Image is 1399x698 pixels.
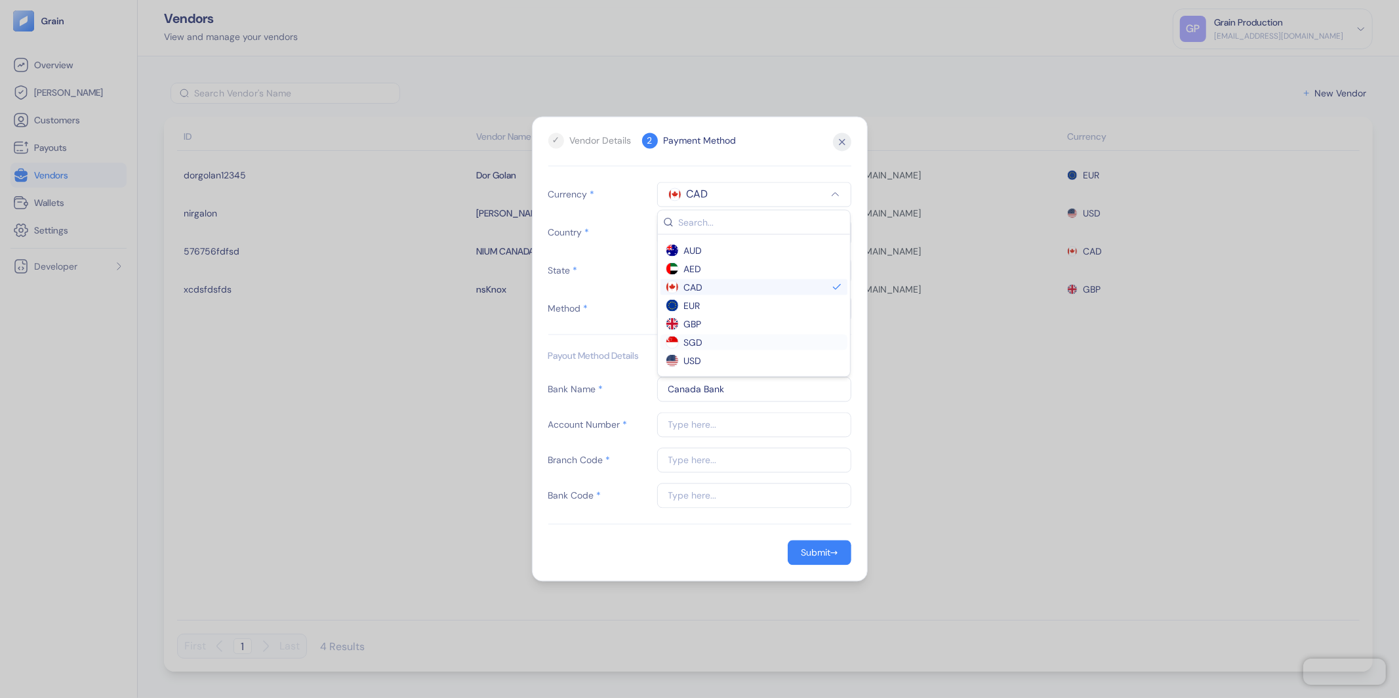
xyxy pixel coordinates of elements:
span: Method [548,302,581,316]
div: ✓ [548,133,564,149]
input: Search... [674,211,845,234]
div: Submit [801,548,830,558]
input: Type here... [657,448,851,473]
span: AUD [684,244,702,257]
span: SGD [684,336,703,349]
span: Branch Code [548,454,603,467]
span: EUR [684,299,700,312]
span: AED [684,262,702,276]
span: Payout Method Details [548,350,639,362]
input: Type here... [657,413,851,438]
div: 2 [642,133,658,149]
span: State [548,264,571,277]
span: → [830,546,838,560]
span: Bank Name [548,383,596,396]
input: Type here... [657,377,851,402]
div: Payment Method [664,134,737,148]
button: Submit→ [788,541,851,565]
input: Type here... [657,483,851,508]
span: GBP [684,318,702,331]
span: USD [684,354,702,367]
span: CAD [687,187,708,203]
button: CAD [657,182,851,207]
span: Bank Code [548,489,594,503]
span: Country [548,226,582,239]
div: Suggestions [658,235,851,377]
span: CAD [684,281,703,294]
span: Currency [548,188,588,201]
span: Account Number [548,419,620,432]
div: Vendor Details [570,134,632,148]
